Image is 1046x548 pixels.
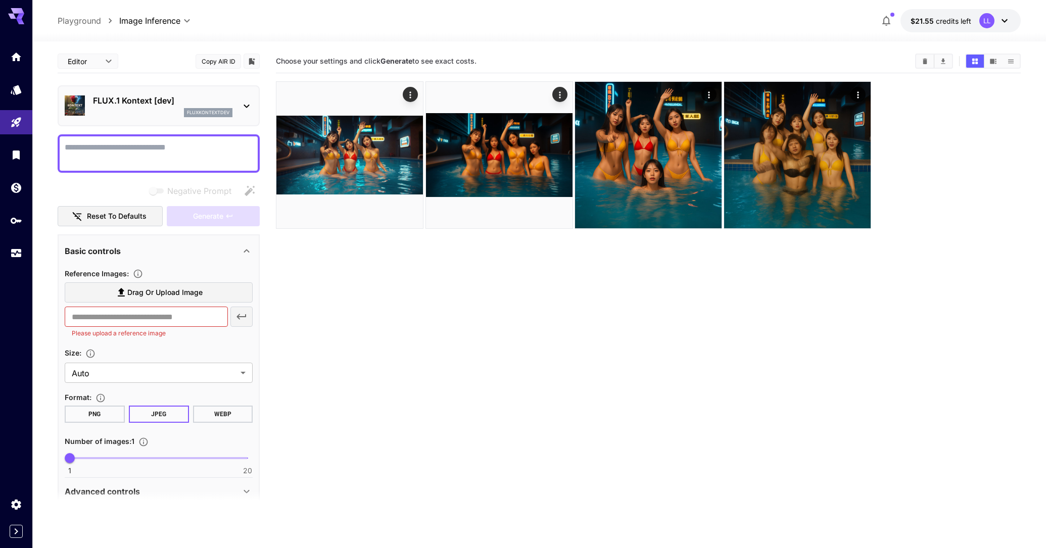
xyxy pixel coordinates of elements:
[65,282,253,303] label: Drag or upload image
[247,55,256,67] button: Add to library
[65,348,81,357] span: Size :
[10,525,23,538] button: Expand sidebar
[916,55,934,68] button: Clear All
[81,348,100,359] button: Adjust the dimensions of the generated image by specifying its width and height in pixels, or sel...
[65,269,129,278] span: Reference Images :
[65,485,140,497] p: Advanced controls
[10,247,22,260] div: Usage
[10,116,22,129] div: Playground
[65,393,91,402] span: Format :
[426,82,573,228] img: Z
[10,498,22,511] div: Settings
[915,54,953,69] div: Clear AllDownload All
[193,406,253,423] button: WEBP
[91,393,110,403] button: Choose the file format for the output image.
[403,87,418,102] div: Actions
[701,87,717,102] div: Actions
[196,54,241,69] button: Copy AIR ID
[65,90,253,121] div: FLUX.1 Kontext [dev]fluxkontextdev
[552,87,567,102] div: Actions
[850,87,866,102] div: Actions
[724,82,871,228] img: 2Q==
[10,214,22,227] div: API Keys
[134,437,153,447] button: Specify how many images to generate in a single request. Each image generation will be charged se...
[167,206,260,227] div: Please upload a reference image
[93,94,232,107] p: FLUX.1 Kontext [dev]
[65,245,121,257] p: Basic controls
[276,82,423,228] img: 9k=
[58,15,101,27] a: Playground
[68,56,99,67] span: Editor
[936,17,971,25] span: credits left
[65,437,134,445] span: Number of images : 1
[68,466,71,476] span: 1
[147,184,240,197] span: Negative prompts are not compatible with the selected model.
[966,55,984,68] button: Show media in grid view
[72,367,236,379] span: Auto
[65,406,125,423] button: PNG
[65,239,253,263] div: Basic controls
[58,15,119,27] nav: breadcrumb
[10,181,22,194] div: Wallet
[72,328,221,338] p: Please upload a reference image
[900,9,1021,32] button: $21.5456LL
[127,286,203,299] span: Drag or upload image
[243,466,252,476] span: 20
[65,479,253,504] div: Advanced controls
[119,15,180,27] span: Image Inference
[187,109,229,116] p: fluxkontextdev
[10,51,22,63] div: Home
[911,16,971,26] div: $21.5456
[934,55,952,68] button: Download All
[10,148,22,161] div: Library
[129,269,147,279] button: Upload a reference image to guide the result. This is needed for Image-to-Image or Inpainting. Su...
[129,406,189,423] button: JPEG
[1002,55,1020,68] button: Show media in list view
[979,13,994,28] div: LL
[984,55,1002,68] button: Show media in video view
[58,206,163,227] button: Reset to defaults
[965,54,1021,69] div: Show media in grid viewShow media in video viewShow media in list view
[381,57,412,65] b: Generate
[911,17,936,25] span: $21.55
[575,82,722,228] img: Z
[10,83,22,96] div: Models
[276,57,477,65] span: Choose your settings and click to see exact costs.
[167,185,231,197] span: Negative Prompt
